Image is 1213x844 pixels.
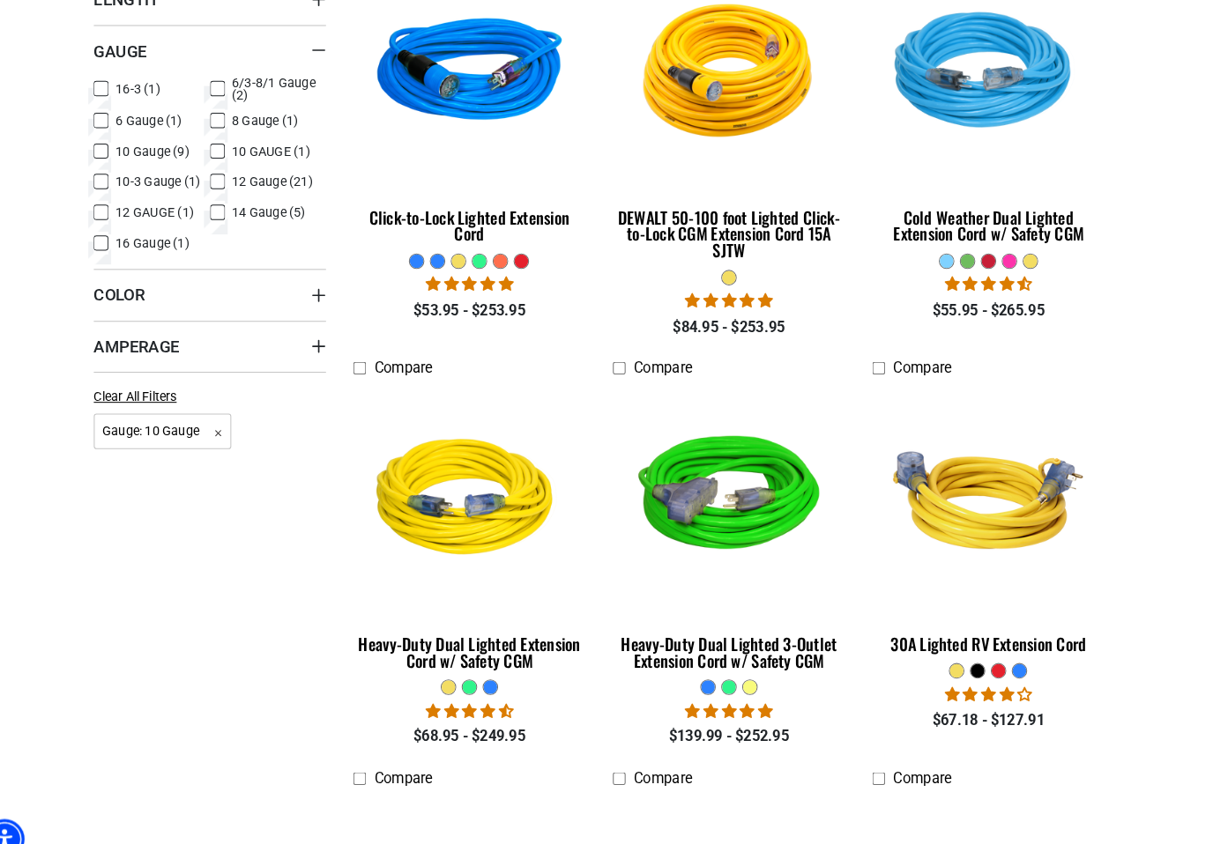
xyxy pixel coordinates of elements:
span: 14 Gauge (5) [251,201,323,213]
span: Compare [891,746,948,763]
div: DEWALT 50-100 foot Lighted Click-to-Lock CGM Extension Cord 15A SJTW [620,204,845,251]
span: 16 Gauge (1) [138,230,210,242]
img: yellow [872,383,1094,586]
span: Gauge [117,41,168,61]
span: Amperage [117,327,200,347]
div: Heavy-Duty Dual Lighted 3-Outlet Extension Cord w/ Safety CGM [620,617,845,648]
span: 6 Gauge (1) [138,112,203,124]
span: Compare [389,746,445,763]
a: yellow 30A Lighted RV Extension Cord [871,375,1096,643]
span: 10 Gauge (9) [138,142,210,154]
span: 4.84 stars [689,284,774,300]
span: 12 GAUGE (1) [138,201,214,213]
summary: Amperage [117,312,342,361]
img: yellow [370,383,592,586]
div: Cold Weather Dual Lighted Extension Cord w/ Safety CGM [871,204,1096,235]
span: 4.64 stars [438,681,523,698]
span: Compare [891,349,948,366]
div: $84.95 - $253.95 [620,307,845,329]
summary: Color [117,262,342,311]
span: 10-3 Gauge (1) [138,171,220,183]
span: 4.11 stars [941,665,1025,682]
span: 4.62 stars [941,268,1025,285]
a: neon green Heavy-Duty Dual Lighted 3-Outlet Extension Cord w/ Safety CGM [620,375,845,659]
span: 4.87 stars [438,268,523,285]
a: Gauge: 10 Gauge [117,410,250,426]
div: Click-to-Lock Lighted Extension Cord [368,204,593,235]
div: 30A Lighted RV Extension Cord [871,617,1096,633]
div: $53.95 - $253.95 [368,292,593,313]
a: yellow Heavy-Duty Dual Lighted Extension Cord w/ Safety CGM [368,375,593,659]
span: Gauge: 10 Gauge [117,402,250,436]
div: $67.18 - $127.91 [871,688,1096,709]
span: Compare [640,349,696,366]
div: $68.95 - $249.95 [368,704,593,725]
span: 4.92 stars [689,681,774,698]
span: Compare [389,349,445,366]
span: Color [117,277,167,297]
span: 6/3-8/1 Gauge (2) [251,75,336,100]
div: $139.99 - $252.95 [620,704,845,725]
summary: Gauge [117,26,342,75]
span: 16-3 (1) [138,81,182,93]
span: 10 GAUGE (1) [251,142,327,154]
img: neon green [621,383,843,586]
span: Clear All Filters [117,378,197,392]
a: Clear All Filters [117,376,205,395]
div: Heavy-Duty Dual Lighted Extension Cord w/ Safety CGM [368,617,593,648]
div: $55.95 - $265.95 [871,292,1096,313]
span: 12 Gauge (21) [251,171,330,183]
span: Compare [640,746,696,763]
div: Accessibility Menu [11,794,50,833]
span: 8 Gauge (1) [251,112,316,124]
